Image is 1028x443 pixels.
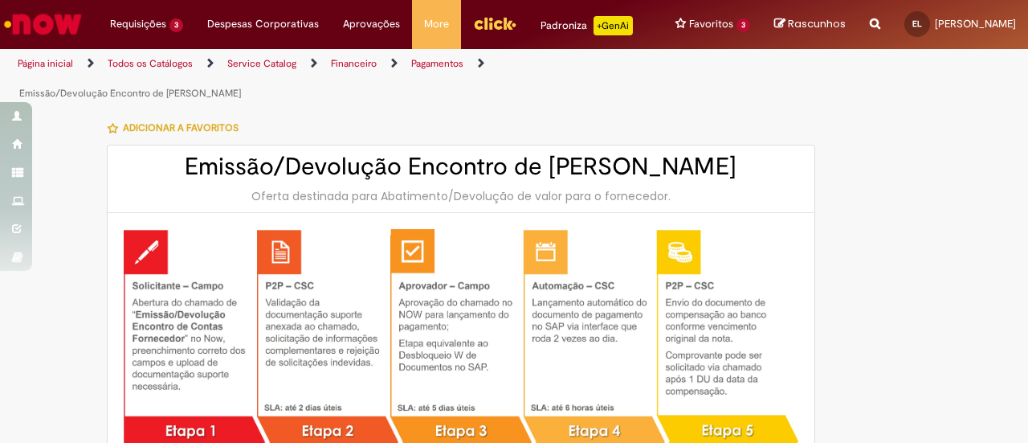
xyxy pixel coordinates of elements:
[689,16,733,32] span: Favoritos
[912,18,922,29] span: EL
[227,57,296,70] a: Service Catalog
[473,11,516,35] img: click_logo_yellow_360x200.png
[108,57,193,70] a: Todos os Catálogos
[343,16,400,32] span: Aprovações
[19,87,241,100] a: Emissão/Devolução Encontro de [PERSON_NAME]
[774,17,846,32] a: Rascunhos
[594,16,633,35] p: +GenAi
[2,8,84,40] img: ServiceNow
[169,18,183,32] span: 3
[107,111,247,145] button: Adicionar a Favoritos
[207,16,319,32] span: Despesas Corporativas
[18,57,73,70] a: Página inicial
[541,16,633,35] div: Padroniza
[424,16,449,32] span: More
[110,16,166,32] span: Requisições
[935,17,1016,31] span: [PERSON_NAME]
[123,121,239,134] span: Adicionar a Favoritos
[12,49,673,109] ul: Trilhas de página
[411,57,463,70] a: Pagamentos
[736,18,750,32] span: 3
[331,57,377,70] a: Financeiro
[124,154,798,180] h2: Emissão/Devolução Encontro de [PERSON_NAME]
[788,16,846,31] span: Rascunhos
[124,188,798,204] div: Oferta destinada para Abatimento/Devolução de valor para o fornecedor.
